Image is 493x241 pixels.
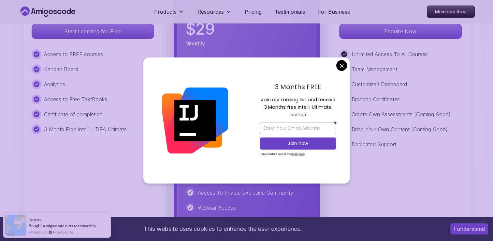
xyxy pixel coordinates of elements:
p: Products [154,8,177,16]
p: Start Learning for Free [32,24,154,39]
button: Resources [197,8,232,21]
a: Start Learning for Free [32,28,154,35]
img: provesource social proof notification image [5,215,26,236]
a: Pricing [245,8,262,16]
p: Customized Dashboard [352,80,407,88]
p: Webinar Access [198,204,236,212]
button: Products [154,8,184,21]
p: Analytics [44,80,65,88]
a: Members Area [427,6,475,18]
a: Testimonials [275,8,305,16]
a: For Business [318,8,350,16]
p: Team Management [352,65,397,73]
p: Resources [197,8,224,16]
button: Enquire Now [339,24,462,39]
p: Kanban Board [44,65,78,73]
p: Enquire Now [340,24,461,39]
p: Unlimited Access To All Courses [352,50,428,58]
p: Dedicated Support [352,140,396,148]
p: Monthly [185,40,205,47]
a: ProveSource [53,229,73,235]
span: 4 hours ago [29,229,47,235]
p: Create Own Assessments (Coming Soon) [352,110,451,118]
p: Access to Free TextBooks [44,95,107,103]
button: Accept cookies [450,223,488,234]
p: Bring Your Own Content (Coming Soon) [352,125,448,133]
p: Access To Private Exclusive Community [198,189,293,197]
p: 3 Month Free IntelliJ IDEA Ultimate [44,125,127,133]
a: Amigoscode PRO Membership [43,223,96,228]
p: $ 29 [185,21,215,37]
span: Bought [29,223,42,228]
a: Enquire Now [339,28,462,35]
div: This website uses cookies to enhance the user experience. [5,222,441,236]
p: Branded Certificates [352,95,400,103]
p: Access to FREE courses [44,50,103,58]
button: Start Learning for Free [32,24,154,39]
span: Janos [29,217,42,222]
p: Certificate of completion [44,110,103,118]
